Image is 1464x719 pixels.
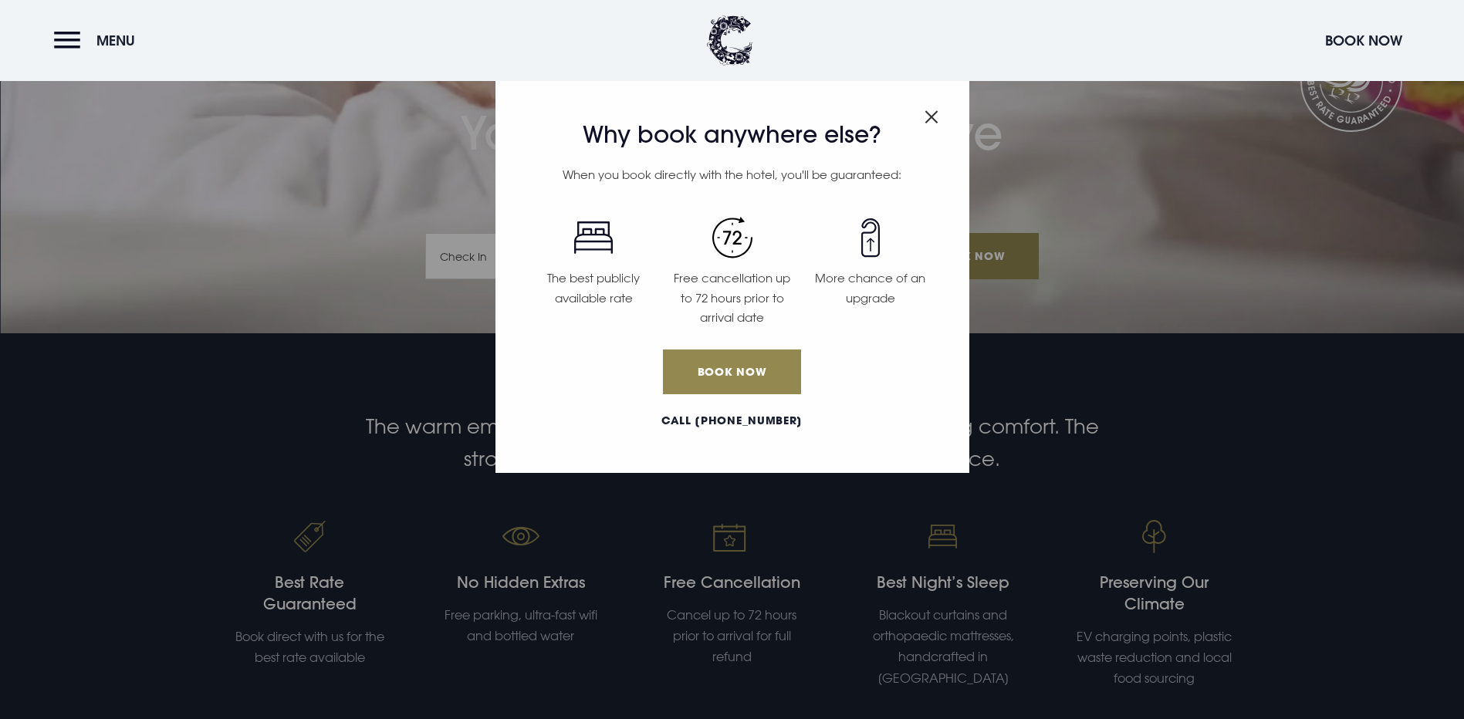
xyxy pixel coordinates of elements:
[925,102,938,127] button: Close modal
[524,413,939,429] a: Call [PHONE_NUMBER]
[96,32,135,49] span: Menu
[524,121,939,149] h3: Why book anywhere else?
[810,268,930,308] p: More chance of an upgrade
[524,165,939,185] p: When you book directly with the hotel, you'll be guaranteed:
[54,24,143,57] button: Menu
[672,268,792,328] p: Free cancellation up to 72 hours prior to arrival date
[663,349,800,394] a: Book Now
[533,268,653,308] p: The best publicly available rate
[1317,24,1410,57] button: Book Now
[707,15,753,66] img: Clandeboye Lodge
